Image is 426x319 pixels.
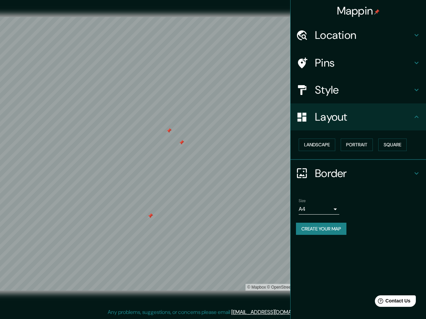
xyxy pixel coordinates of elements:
[366,293,419,312] iframe: Help widget launcher
[299,204,339,215] div: A4
[296,223,346,235] button: Create your map
[315,56,412,70] h4: Pins
[231,309,315,316] a: [EMAIL_ADDRESS][DOMAIN_NAME]
[291,76,426,103] div: Style
[108,308,316,316] p: Any problems, suggestions, or concerns please email .
[291,103,426,130] div: Layout
[247,285,266,290] a: Mapbox
[291,160,426,187] div: Border
[291,22,426,49] div: Location
[299,139,335,151] button: Landscape
[315,167,412,180] h4: Border
[341,139,373,151] button: Portrait
[267,285,300,290] a: OpenStreetMap
[299,198,306,203] label: Size
[315,110,412,124] h4: Layout
[291,49,426,76] div: Pins
[337,4,380,18] h4: Mappin
[378,139,407,151] button: Square
[374,9,380,15] img: pin-icon.png
[315,83,412,97] h4: Style
[315,28,412,42] h4: Location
